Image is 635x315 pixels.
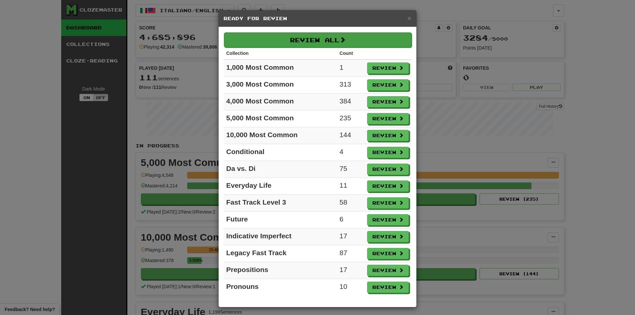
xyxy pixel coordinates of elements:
[337,47,364,59] th: Count
[367,282,409,293] button: Review
[367,164,409,175] button: Review
[367,231,409,242] button: Review
[224,245,337,262] td: Legacy Fast Track
[367,147,409,158] button: Review
[224,279,337,296] td: Pronouns
[367,96,409,107] button: Review
[367,130,409,141] button: Review
[337,195,364,212] td: 58
[337,161,364,178] td: 75
[337,279,364,296] td: 10
[224,195,337,212] td: Fast Track Level 3
[224,59,337,77] td: 1,000 Most Common
[224,127,337,144] td: 10,000 Most Common
[337,59,364,77] td: 1
[367,180,409,192] button: Review
[337,262,364,279] td: 17
[337,178,364,195] td: 11
[367,214,409,225] button: Review
[224,77,337,94] td: 3,000 Most Common
[367,62,409,74] button: Review
[224,178,337,195] td: Everyday Life
[224,32,412,48] button: Review All
[367,79,409,91] button: Review
[224,47,337,59] th: Collection
[337,144,364,161] td: 4
[224,212,337,228] td: Future
[367,197,409,209] button: Review
[337,94,364,110] td: 384
[224,144,337,161] td: Conditional
[367,248,409,259] button: Review
[224,110,337,127] td: 5,000 Most Common
[407,15,411,21] button: Close
[337,212,364,228] td: 6
[224,15,411,22] h5: Ready for Review
[407,14,411,22] span: ×
[224,228,337,245] td: Indicative Imperfect
[224,94,337,110] td: 4,000 Most Common
[224,262,337,279] td: Prepositions
[337,77,364,94] td: 313
[337,110,364,127] td: 235
[337,127,364,144] td: 144
[337,228,364,245] td: 17
[367,265,409,276] button: Review
[367,113,409,124] button: Review
[224,161,337,178] td: Da vs. Di
[337,245,364,262] td: 87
